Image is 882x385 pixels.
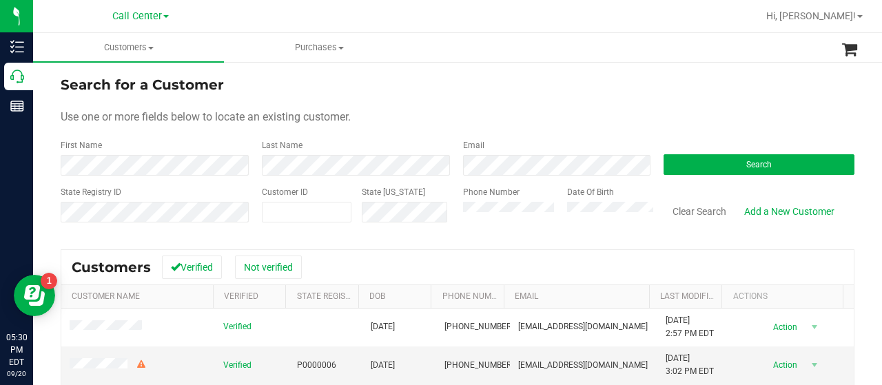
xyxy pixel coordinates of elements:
p: 05:30 PM EDT [6,331,27,368]
button: Clear Search [664,200,735,223]
iframe: Resource center unread badge [41,273,57,289]
a: Customers [33,33,224,62]
label: State [US_STATE] [362,186,425,198]
label: State Registry ID [61,186,121,198]
span: [PHONE_NUMBER] [444,359,513,372]
div: Warning - Level 2 [135,358,147,371]
a: Customer Name [72,291,140,301]
span: Search for a Customer [61,76,224,93]
label: First Name [61,139,102,152]
a: Purchases [224,33,415,62]
span: select [806,355,823,375]
inline-svg: Reports [10,99,24,113]
span: select [806,318,823,337]
span: Customers [72,259,151,275]
inline-svg: Call Center [10,70,24,83]
span: [DATE] 2:57 PM EDT [666,314,714,340]
a: Add a New Customer [735,200,843,223]
label: Customer ID [262,186,308,198]
span: [DATE] 3:02 PM EDT [666,352,714,378]
div: Actions [733,291,838,301]
a: Phone Number [442,291,506,301]
span: Use one or more fields below to locate an existing customer. [61,110,351,123]
label: Last Name [262,139,302,152]
span: Hi, [PERSON_NAME]! [766,10,856,21]
p: 09/20 [6,368,27,379]
span: Verified [223,320,252,333]
a: Last Modified [660,291,719,301]
button: Not verified [235,256,302,279]
inline-svg: Inventory [10,40,24,54]
button: Search [664,154,854,175]
label: Date Of Birth [567,186,614,198]
label: Phone Number [463,186,520,198]
span: [EMAIL_ADDRESS][DOMAIN_NAME] [518,359,648,372]
span: Call Center [112,10,162,22]
span: Action [761,355,806,375]
label: Email [463,139,484,152]
span: [PHONE_NUMBER] [444,320,513,333]
span: Action [761,318,806,337]
iframe: Resource center [14,275,55,316]
span: Purchases [225,41,414,54]
a: DOB [369,291,385,301]
a: Verified [224,291,258,301]
a: Email [515,291,538,301]
button: Verified [162,256,222,279]
span: [DATE] [371,359,395,372]
a: State Registry Id [297,291,369,301]
span: P0000006 [297,359,336,372]
span: Verified [223,359,252,372]
span: Search [746,160,772,169]
span: [DATE] [371,320,395,333]
span: [EMAIL_ADDRESS][DOMAIN_NAME] [518,320,648,333]
span: Customers [33,41,224,54]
